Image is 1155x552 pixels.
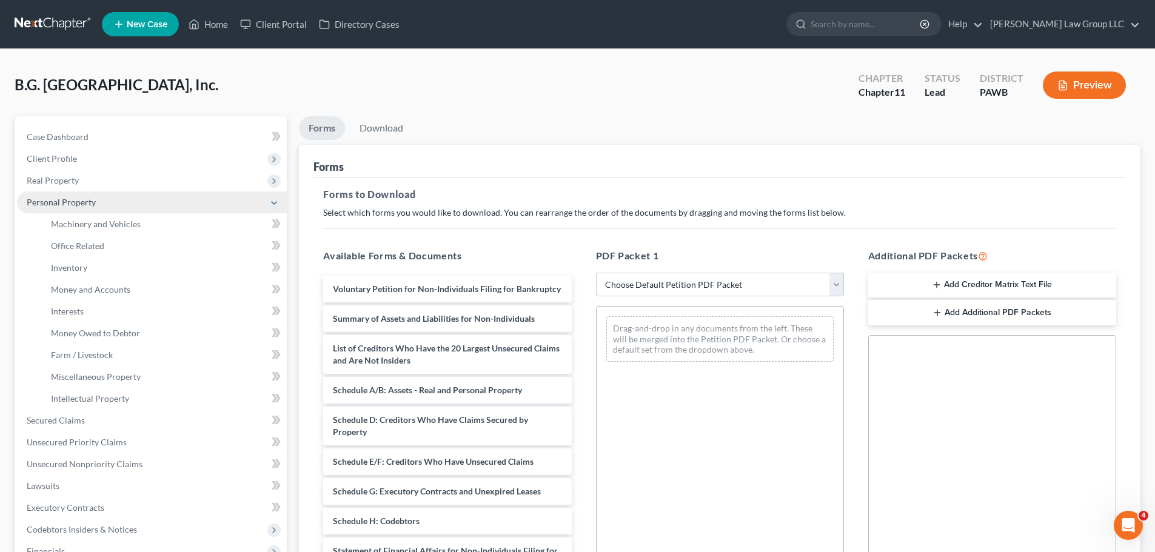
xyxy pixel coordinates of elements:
[894,86,905,98] span: 11
[17,126,287,148] a: Case Dashboard
[17,475,287,497] a: Lawsuits
[811,13,922,35] input: Search by name...
[868,300,1116,325] button: Add Additional PDF Packets
[51,219,141,229] span: Machinery and Vehicles
[333,456,534,467] span: Schedule E/F: Creditors Who Have Unsecured Claims
[27,524,137,534] span: Codebtors Insiders & Notices
[27,481,59,491] span: Lawsuits
[980,85,1023,99] div: PAWB
[333,385,522,395] span: Schedule A/B: Assets - Real and Personal Property
[27,175,79,185] span: Real Property
[41,301,287,322] a: Interests
[1139,511,1148,520] span: 4
[323,248,571,263] h5: Available Forms & Documents
[17,410,287,431] a: Secured Claims
[333,486,541,496] span: Schedule G: Executory Contracts and Unexpired Leases
[323,207,1116,219] p: Select which forms you would like to download. You can rearrange the order of the documents by dr...
[333,414,528,437] span: Schedule D: Creditors Who Have Claims Secured by Property
[41,279,287,301] a: Money and Accounts
[859,71,905,85] div: Chapter
[41,257,287,279] a: Inventory
[51,241,104,251] span: Office Related
[51,284,130,294] span: Money and Accounts
[41,344,287,366] a: Farm / Livestock
[942,13,983,35] a: Help
[1114,511,1143,540] iframe: Intercom live chat
[313,13,406,35] a: Directory Cases
[868,273,1116,298] button: Add Creditor Matrix Text File
[606,316,834,362] div: Drag-and-drop in any documents from the left. These will be merged into the Petition PDF Packet. ...
[859,85,905,99] div: Chapter
[980,71,1023,85] div: District
[596,248,844,263] h5: PDF Packet 1
[27,459,142,469] span: Unsecured Nonpriority Claims
[925,71,960,85] div: Status
[41,388,287,410] a: Intellectual Property
[51,306,84,316] span: Interests
[333,284,561,294] span: Voluntary Petition for Non-Individuals Filing for Bankruptcy
[17,497,287,519] a: Executory Contracts
[27,197,96,207] span: Personal Property
[868,248,1116,263] h5: Additional PDF Packets
[41,213,287,235] a: Machinery and Vehicles
[27,437,127,447] span: Unsecured Priority Claims
[333,313,535,324] span: Summary of Assets and Liabilities for Non-Individuals
[333,343,560,365] span: List of Creditors Who Have the 20 Largest Unsecured Claims and Are Not Insiders
[15,76,218,93] span: B.G. [GEOGRAPHIC_DATA], Inc.
[1043,71,1126,99] button: Preview
[41,235,287,257] a: Office Related
[925,85,960,99] div: Lead
[127,20,167,29] span: New Case
[41,322,287,344] a: Money Owed to Debtor
[51,350,113,360] span: Farm / Livestock
[323,187,1116,202] h5: Forms to Download
[17,431,287,453] a: Unsecured Priority Claims
[41,366,287,388] a: Miscellaneous Property
[27,415,85,425] span: Secured Claims
[313,159,344,174] div: Forms
[27,131,89,142] span: Case Dashboard
[333,516,420,526] span: Schedule H: Codebtors
[27,153,77,164] span: Client Profile
[17,453,287,475] a: Unsecured Nonpriority Claims
[984,13,1140,35] a: [PERSON_NAME] Law Group LLC
[51,262,87,273] span: Inventory
[51,393,129,404] span: Intellectual Property
[299,116,345,140] a: Forms
[234,13,313,35] a: Client Portal
[51,328,140,338] span: Money Owed to Debtor
[182,13,234,35] a: Home
[51,371,141,382] span: Miscellaneous Property
[27,502,104,513] span: Executory Contracts
[350,116,413,140] a: Download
